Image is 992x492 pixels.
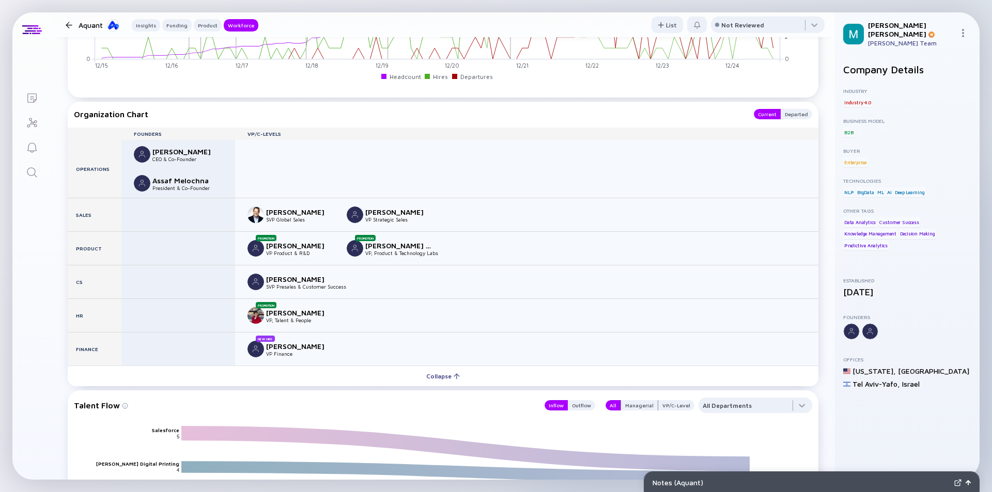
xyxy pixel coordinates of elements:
[95,62,108,69] tspan: 12/15
[74,398,534,413] div: Talent Flow
[266,250,334,256] div: VP Product & R&D
[68,198,121,231] div: Sales
[194,20,222,30] div: Product
[899,229,936,239] div: Decision Making
[266,208,334,216] div: [PERSON_NAME]
[236,62,248,69] tspan: 12/17
[68,140,121,198] div: Operations
[585,62,599,69] tspan: 12/22
[68,366,818,386] button: Collapse
[843,277,971,283] div: Established
[781,109,812,119] button: Departed
[365,250,438,256] div: VP, Product & Technology Labs
[785,55,789,62] tspan: 0
[853,379,900,388] div: Tel Aviv-Yafo ,
[132,19,160,31] button: Insights
[966,480,971,485] img: Open Notes
[868,39,955,47] div: [PERSON_NAME] Team
[266,275,334,283] div: [PERSON_NAME]
[224,20,258,30] div: Workforce
[843,356,971,362] div: Offices
[177,433,179,439] text: 5
[902,379,920,388] div: Israel
[152,156,221,162] div: CEO & Co-Founder
[856,187,875,197] div: BigData
[843,64,971,75] h2: Company Details
[894,187,925,197] div: Deep Learning
[656,62,669,69] tspan: 12/23
[152,185,221,191] div: President & Co-Founder
[68,332,121,366] div: Finance
[235,131,818,137] div: VP/C-Levels
[134,146,150,163] img: Shahar Chen picture
[68,232,121,265] div: Product
[266,308,334,317] div: [PERSON_NAME]
[725,62,739,69] tspan: 12/24
[878,217,920,227] div: Customer Success
[658,400,694,410] button: VP/C-Level
[256,336,275,342] div: New Hire
[256,302,276,308] div: Promotion
[843,178,971,184] div: Technologies
[843,240,889,250] div: Predictive Analytics
[843,118,971,124] div: Business Model
[606,400,621,410] div: All
[134,175,150,192] img: Assaf Melochna picture
[12,109,51,134] a: Investor Map
[843,368,850,375] img: United States Flag
[886,187,893,197] div: AI
[152,176,221,185] div: Assaf Melochna
[843,380,850,388] img: Israel Flag
[843,148,971,154] div: Buyer
[266,216,334,223] div: SVP Global Sales
[224,19,258,31] button: Workforce
[568,400,595,410] button: Outflow
[843,88,971,94] div: Industry
[68,299,121,332] div: HR
[305,62,318,69] tspan: 12/18
[843,287,971,297] div: [DATE]
[621,400,658,410] button: Managerial
[256,235,276,241] div: Promotion
[12,85,51,109] a: Lists
[843,24,864,44] img: Mordechai Profile Picture
[12,159,51,184] a: Search
[355,235,376,241] div: Promotion
[721,21,764,29] div: Not Reviewed
[653,478,950,487] div: Notes ( Aquant )
[843,208,971,214] div: Other Tags
[266,283,346,290] div: SVP Presales & Customer Success
[247,240,264,257] img: Oded Sagie Kalchiem picture
[132,20,160,30] div: Insights
[96,461,179,467] text: [PERSON_NAME] Digital Printing
[959,29,967,37] img: Menu
[266,351,334,357] div: VP Finance
[247,307,264,324] img: Hagit Farago picture
[177,467,179,473] text: 4
[266,317,334,323] div: VP, Talent & People
[79,19,119,31] div: Aquant
[86,55,90,62] tspan: 0
[876,187,885,197] div: ML
[652,17,683,33] button: List
[12,134,51,159] a: Reminders
[954,479,962,486] img: Expand Notes
[843,187,855,197] div: NLP
[162,19,192,31] button: Funding
[754,109,781,119] button: Current
[843,157,867,167] div: Enterprise
[376,62,389,69] tspan: 12/19
[853,367,896,375] div: [US_STATE] ,
[843,97,872,107] div: Industry 4.0
[843,314,971,320] div: Founders
[843,217,877,227] div: Data Analytics
[347,207,363,223] img: Ashley Bewick picture
[545,400,568,410] div: Inflow
[121,131,235,137] div: Founders
[194,19,222,31] button: Product
[843,127,854,137] div: B2B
